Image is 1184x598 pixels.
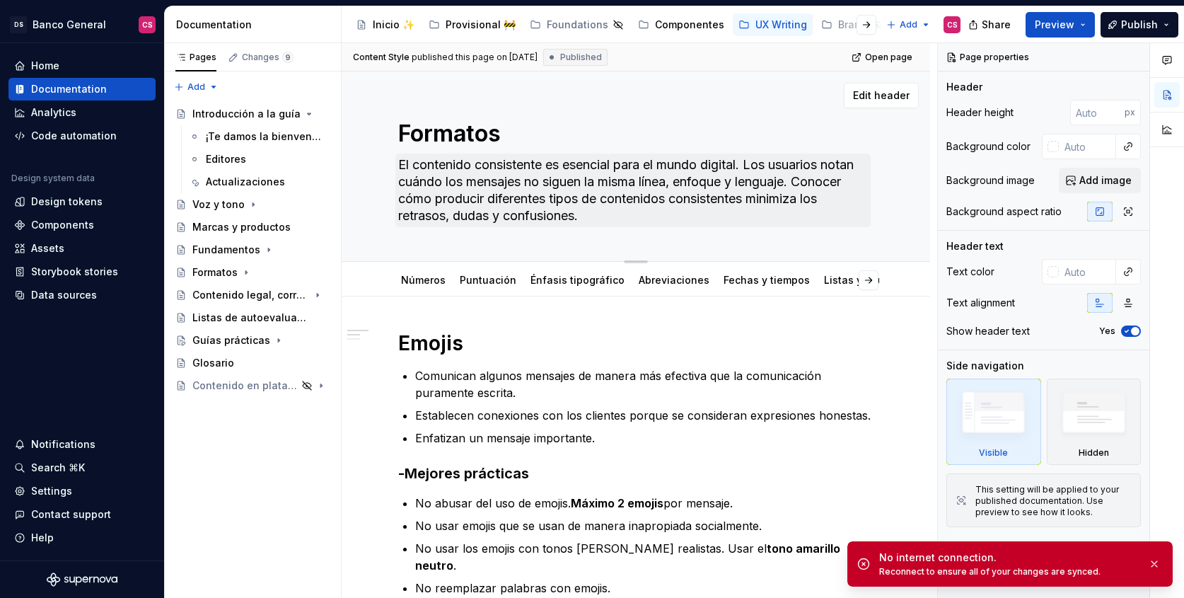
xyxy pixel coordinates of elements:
div: CS [947,19,958,30]
span: Share [982,18,1011,32]
div: Formatos [192,265,238,280]
a: UX Writing [733,13,813,36]
div: Listas y enumeración [818,265,936,294]
div: Visible [979,447,1008,459]
button: Contact support [8,503,156,526]
div: Hidden [1047,379,1142,465]
div: Documentation [31,82,107,96]
div: ¡Te damos la bienvenida! 🚀 [206,130,323,144]
button: Share [961,12,1020,38]
div: Page tree [350,11,879,39]
a: Guías prácticas [170,329,335,352]
h3: -Mejores prácticas [398,464,874,483]
div: Componentes [655,18,724,32]
button: Notifications [8,433,156,456]
a: Abreviaciones [639,274,709,286]
label: Yes [1099,326,1115,337]
div: Page tree [170,103,335,397]
span: Add [900,19,917,30]
div: Contenido legal, correos, manuales y otros [192,288,309,302]
div: Header text [946,239,1004,253]
div: Abreviaciones [633,265,715,294]
button: Edit header [844,83,919,108]
svg: Supernova Logo [47,573,117,587]
button: Help [8,527,156,549]
div: Banco General [33,18,106,32]
input: Auto [1070,100,1125,125]
a: Puntuación [460,274,516,286]
div: Marcas y productos [192,220,291,234]
div: Changes [242,52,294,63]
div: Search ⌘K [31,461,85,475]
span: 9 [282,52,294,63]
div: Design system data [11,173,95,184]
div: published this page on [DATE] [412,52,538,63]
div: Home [31,59,59,73]
div: Documentation [176,18,335,32]
div: Analytics [31,105,76,120]
div: Actualizaciones [206,175,285,189]
a: Números [401,274,446,286]
div: Design tokens [31,195,103,209]
a: Data sources [8,284,156,306]
a: Design tokens [8,190,156,213]
p: Establecen conexiones con los clientes porque se consideran expresiones honestas. [415,407,874,424]
span: Edit header [853,88,910,103]
div: Code automation [31,129,117,143]
div: CS [142,19,153,30]
a: Open page [847,47,919,67]
span: Content Style [353,52,410,63]
a: Brand [816,13,888,36]
a: Fundamentos [170,238,335,261]
span: Preview [1035,18,1074,32]
div: Glosario [192,356,234,370]
a: Provisional 🚧 [423,13,521,36]
span: Published [560,52,602,63]
a: Formatos [170,261,335,284]
div: Notifications [31,437,95,452]
button: Publish [1101,12,1178,38]
div: Foundations [547,18,608,32]
p: No usar los emojis con tonos [PERSON_NAME] realistas. Usar el . [415,540,874,574]
a: Assets [8,237,156,260]
div: DS [10,16,27,33]
p: px [1125,107,1135,118]
strong: Máximo 2 emojis [571,496,663,510]
div: Background aspect ratio [946,205,1062,219]
span: Add [187,81,205,93]
div: Visible [946,379,1041,465]
div: Pages [175,52,216,63]
div: Fechas y tiempos [718,265,816,294]
div: Side navigation [946,359,1024,373]
div: Settings [31,484,72,498]
a: Editores [183,148,335,171]
a: Actualizaciones [183,171,335,193]
div: Números [395,265,451,294]
a: Components [8,214,156,236]
p: Enfatizan un mensaje importante. [415,430,874,447]
span: Open page [865,52,912,63]
div: Contact support [31,507,111,522]
a: Fechas y tiempos [724,274,810,286]
span: Publish [1121,18,1158,32]
p: No reemplazar palabras con emojis. [415,580,874,597]
div: Data sources [31,288,97,302]
button: Search ⌘K [8,456,156,479]
a: Introducción a la guía [170,103,335,125]
div: Puntuación [454,265,522,294]
div: Contenido en plataformas ⚠ [192,379,297,393]
div: UX Writing [755,18,807,32]
div: Hidden [1079,447,1109,459]
div: Guías prácticas [192,333,270,347]
input: Auto [1059,134,1116,159]
a: Glosario [170,352,335,374]
a: Listas y enumeración [824,274,930,286]
a: Storybook stories [8,260,156,283]
h1: Emojis [398,330,874,356]
a: Componentes [632,13,730,36]
a: Listas de autoevaluación [170,306,335,329]
a: ¡Te damos la bienvenida! 🚀 [183,125,335,148]
button: Add image [1059,168,1141,193]
a: Contenido en plataformas ⚠ [170,374,335,397]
